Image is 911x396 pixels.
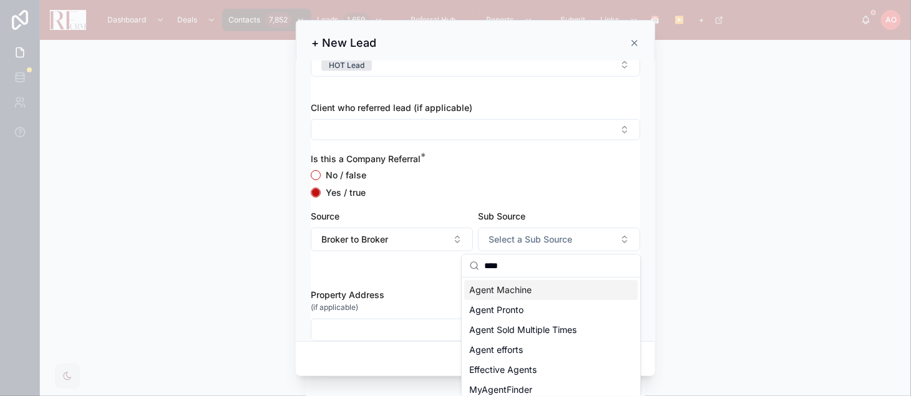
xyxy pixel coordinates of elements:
label: No / false [326,171,366,180]
span: Agent Machine [469,284,532,296]
span: Agent efforts [469,344,523,356]
span: (if applicable) [311,302,358,312]
span: Agent Sold Multiple Times [469,324,577,336]
span: Client who referred lead (if applicable) [311,102,472,113]
button: Select Button [311,119,640,140]
span: Property Address [311,289,384,300]
label: Yes / true [326,188,366,197]
span: MyAgentFinder [469,384,532,396]
span: Broker to Broker [321,233,388,246]
span: Effective Agents [469,364,537,376]
button: Select Button [478,228,640,251]
div: HOT Lead [329,60,364,71]
button: Select Button [311,53,640,77]
span: Source [311,211,339,221]
span: Agent Pronto [469,304,524,316]
h3: + New Lead [311,36,376,51]
span: Select a Sub Source [489,233,572,246]
span: Sub Source [478,211,525,221]
span: Is this a Company Referral [311,153,421,164]
button: Select Button [311,228,473,251]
